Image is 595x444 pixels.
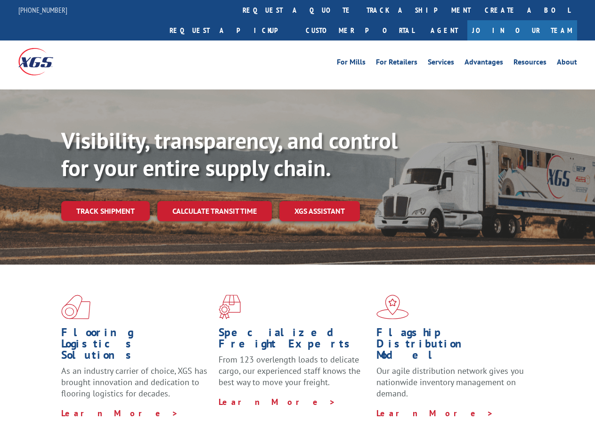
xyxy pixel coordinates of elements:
[299,20,421,40] a: Customer Portal
[61,295,90,319] img: xgs-icon-total-supply-chain-intelligence-red
[219,354,369,396] p: From 123 overlength loads to delicate cargo, our experienced staff knows the best way to move you...
[428,58,454,69] a: Services
[61,408,179,419] a: Learn More >
[157,201,272,221] a: Calculate transit time
[18,5,67,15] a: [PHONE_NUMBER]
[513,58,546,69] a: Resources
[219,396,336,407] a: Learn More >
[376,365,524,399] span: Our agile distribution network gives you nationwide inventory management on demand.
[61,365,207,399] span: As an industry carrier of choice, XGS has brought innovation and dedication to flooring logistics...
[376,327,527,365] h1: Flagship Distribution Model
[219,327,369,354] h1: Specialized Freight Experts
[279,201,360,221] a: XGS ASSISTANT
[163,20,299,40] a: Request a pickup
[376,58,417,69] a: For Retailers
[219,295,241,319] img: xgs-icon-focused-on-flooring-red
[465,58,503,69] a: Advantages
[376,295,409,319] img: xgs-icon-flagship-distribution-model-red
[467,20,577,40] a: Join Our Team
[376,408,494,419] a: Learn More >
[61,126,398,182] b: Visibility, transparency, and control for your entire supply chain.
[421,20,467,40] a: Agent
[61,201,150,221] a: Track shipment
[337,58,366,69] a: For Mills
[557,58,577,69] a: About
[61,327,212,365] h1: Flooring Logistics Solutions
